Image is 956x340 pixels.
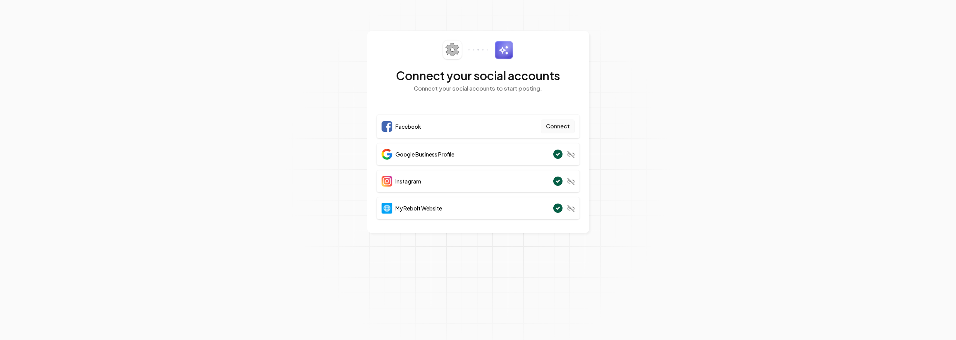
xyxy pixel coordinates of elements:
[382,203,392,214] img: Website
[382,121,392,132] img: Facebook
[541,120,575,133] button: Connect
[377,84,580,93] p: Connect your social accounts to start posting.
[395,123,421,130] span: Facebook
[395,150,454,158] span: Google Business Profile
[494,40,513,59] img: sparkles.svg
[377,69,580,82] h2: Connect your social accounts
[395,204,442,212] span: My Rebolt Website
[395,177,421,185] span: Instagram
[382,149,392,160] img: Google
[468,49,488,50] img: connector-dots.svg
[382,176,392,187] img: Instagram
